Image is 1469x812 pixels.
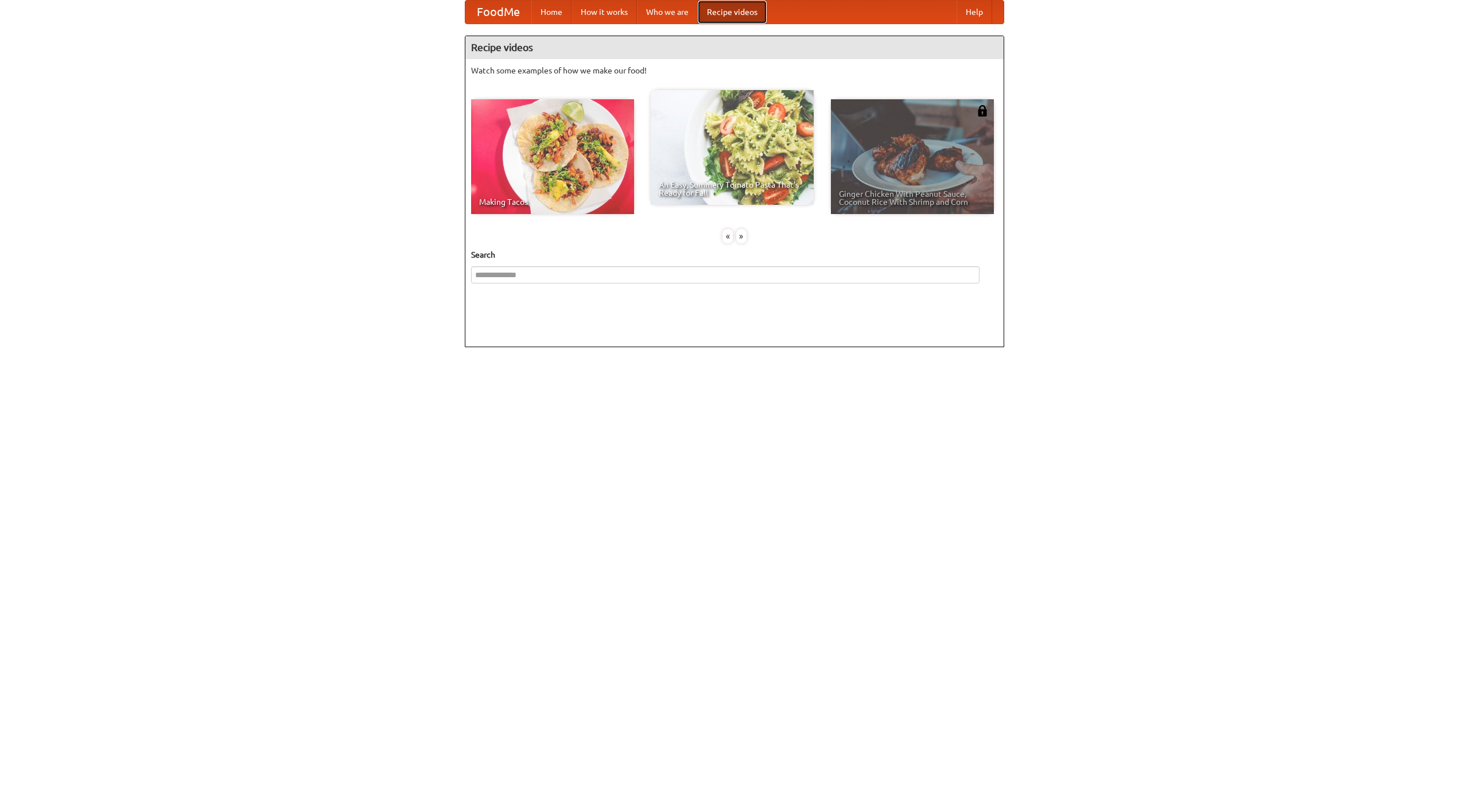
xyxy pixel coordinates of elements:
span: Making Tacos [479,198,626,206]
h4: Recipe videos [465,36,1004,59]
h5: Search [471,249,998,261]
a: Home [531,1,572,24]
span: An Easy, Summery Tomato Pasta That's Ready for Fall [659,181,806,197]
div: » [736,229,747,243]
img: 483408.png [977,105,988,116]
a: Recipe videos [698,1,767,24]
p: Watch some examples of how we make our food! [471,65,998,76]
div: « [722,229,733,243]
a: Making Tacos [471,99,634,214]
a: FoodMe [465,1,531,24]
a: Help [957,1,992,24]
a: How it works [572,1,637,24]
a: An Easy, Summery Tomato Pasta That's Ready for Fall [651,90,814,205]
a: Who we are [637,1,698,24]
